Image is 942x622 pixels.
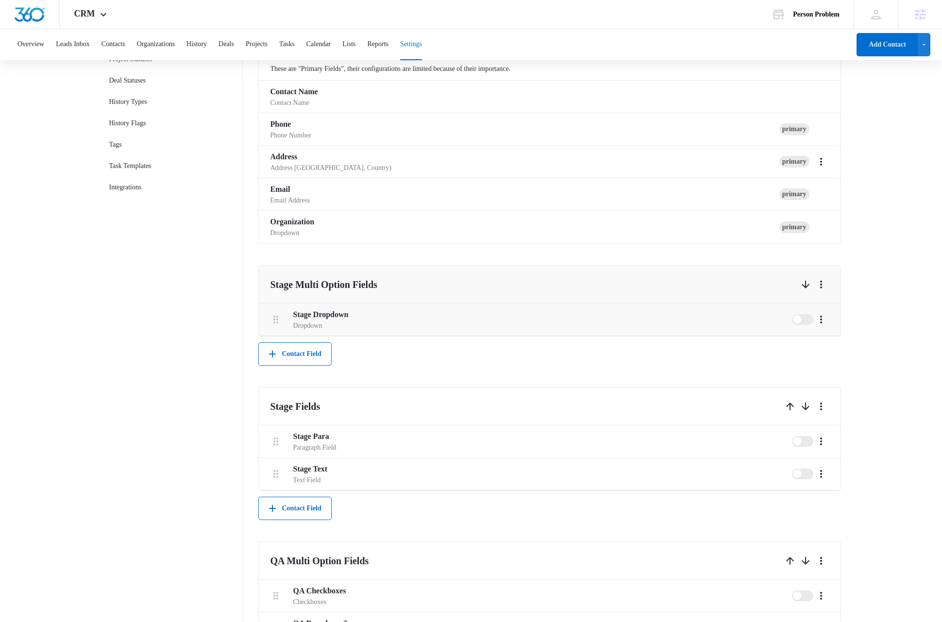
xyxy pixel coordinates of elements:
p: Email Address [270,195,310,205]
p: Phone Number [270,130,311,140]
button: Calendar [306,29,331,60]
button: More [813,277,829,292]
button: Contacts [101,29,125,60]
button: More [813,434,829,449]
button: Settings [400,29,422,60]
button: Lists [342,29,355,60]
button: More [813,312,829,327]
h3: Organization [270,216,772,228]
h2: Stage Multi Option Fields [270,277,378,292]
button: Leads Inbox [56,29,90,60]
a: Project Statuses [109,54,152,64]
h2: Stage Fields [270,399,320,414]
p: Text Field [293,475,321,485]
button: Down [798,277,813,292]
p: Dropdown [270,228,300,238]
h2: QA Multi Option Fields [270,554,369,568]
a: History Types [109,97,147,107]
a: History Flags [109,118,146,128]
h3: Phone [270,118,772,130]
button: More [813,588,829,604]
p: Dropdown [293,320,322,331]
h3: Contact Name [270,86,806,98]
p: Contact Name [270,98,309,108]
button: Overview [17,29,44,60]
p: Checkboxes [293,597,326,607]
button: Down [798,553,813,569]
button: More [813,399,829,414]
div: primary [779,221,809,233]
button: More [813,553,829,569]
button: Up [782,399,798,414]
div: primary [779,188,809,200]
a: Deal Statuses [109,75,146,85]
button: Down [798,399,813,414]
div: primary [779,156,809,168]
p: Address [GEOGRAPHIC_DATA], Country) [270,163,392,173]
h3: Stage Text [293,463,784,475]
a: Tags [109,139,122,150]
button: Add Contact [857,33,918,56]
button: Contact Field [258,497,332,520]
h3: Stage Dropdown [293,309,784,320]
p: Paragraph Field [293,442,336,453]
div: account name [793,11,840,18]
button: Deals [219,29,234,60]
div: primary [779,123,809,135]
button: Organizations [137,29,175,60]
button: Projects [246,29,268,60]
button: History [186,29,207,60]
button: Up [782,553,798,569]
h3: Stage Para [293,431,784,442]
h3: Email [270,184,772,195]
button: More [813,466,829,482]
button: Tasks [279,29,295,60]
p: These are "Primary Fields", their configurations are limited because of their importance. [270,64,511,74]
button: Contact Field [258,342,332,366]
span: CRM [74,9,95,19]
a: Integrations [109,182,142,192]
h3: QA Checkboxes [293,585,784,597]
a: Task Templates [109,161,151,171]
button: Reports [368,29,389,60]
button: More [813,154,829,169]
h3: Address [270,151,772,163]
